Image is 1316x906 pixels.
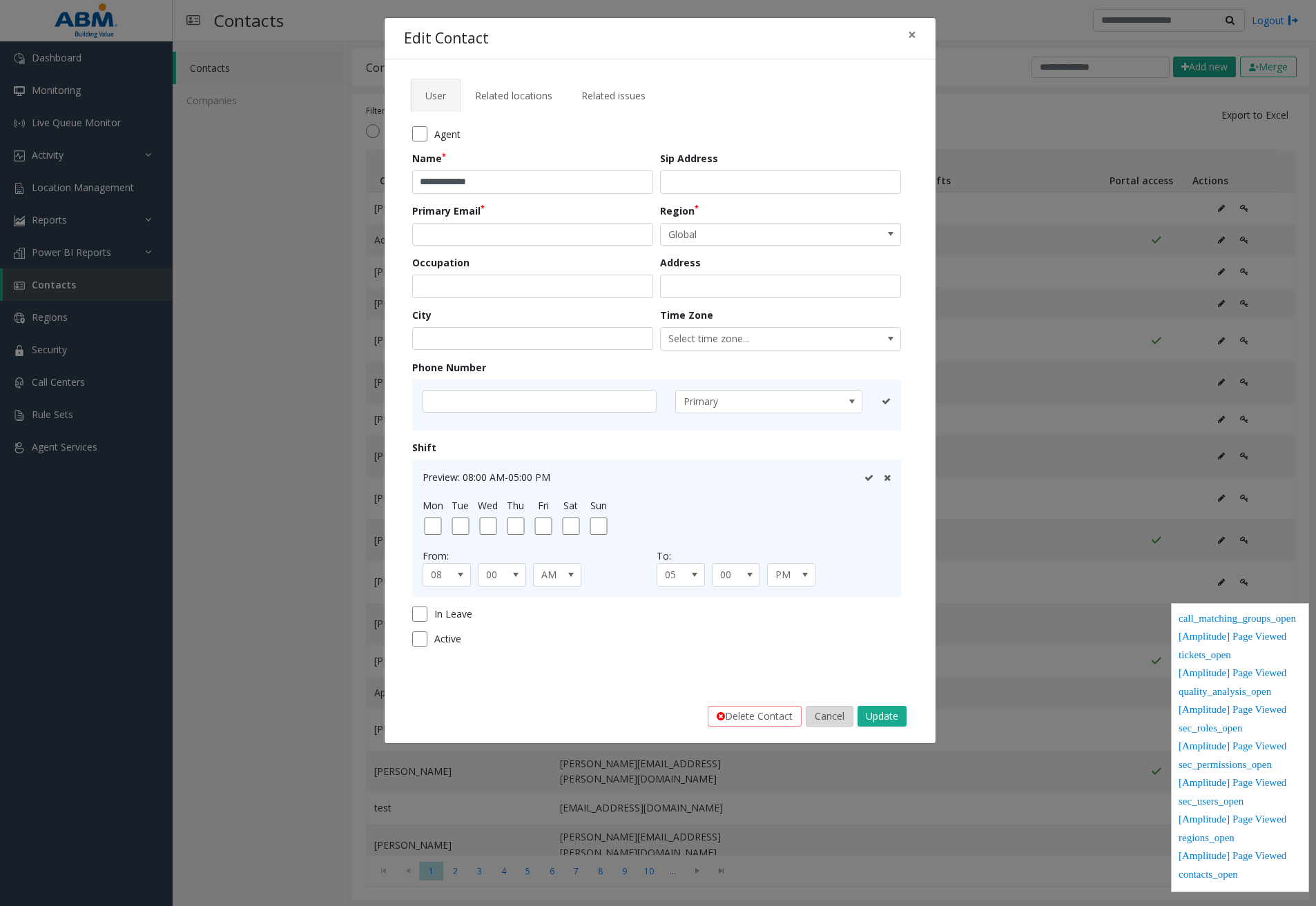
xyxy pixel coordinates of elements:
[412,255,470,270] label: Occupation
[404,28,489,50] h4: Edit Contact
[660,151,718,166] label: Sip Address
[478,564,516,586] span: 00
[1179,702,1302,720] div: [Amplitude] Page Viewed
[590,498,607,513] label: Sun
[1179,720,1302,739] div: sec_roles_open
[478,498,498,513] label: Wed
[563,498,578,513] label: Sat
[412,308,432,322] label: City
[713,564,750,586] span: 00
[423,564,461,586] span: 08
[452,498,469,513] label: Tue
[898,18,926,52] button: Close
[708,706,802,727] button: Delete Contact
[1179,775,1302,794] div: [Amplitude] Page Viewed
[676,391,824,413] span: Primary
[423,549,657,563] div: From:
[425,89,446,102] span: User
[1179,867,1302,885] div: contacts_open
[660,255,701,270] label: Address
[1179,738,1302,757] div: [Amplitude] Page Viewed
[1179,830,1302,849] div: regions_open
[661,224,853,246] span: Global
[507,498,524,513] label: Thu
[1179,794,1302,812] div: sec_users_open
[434,127,461,141] span: Agent
[434,631,461,646] span: Active
[475,89,552,102] span: Related locations
[1179,811,1302,830] div: [Amplitude] Page Viewed
[1179,629,1302,647] div: [Amplitude] Page Viewed
[1179,757,1302,776] div: sec_permissions_open
[412,151,446,166] label: Name
[423,498,443,513] label: Mon
[660,308,713,322] label: Time Zone
[534,564,571,586] span: AM
[412,360,486,375] label: Phone Number
[657,549,891,563] div: To:
[806,706,853,727] button: Cancel
[768,564,805,586] span: PM
[1179,647,1302,666] div: tickets_open
[581,89,646,102] span: Related issues
[1179,684,1302,702] div: quality_analysis_open
[1179,848,1302,867] div: [Amplitude] Page Viewed
[908,25,916,44] span: ×
[858,706,907,727] button: Update
[660,204,699,218] label: Region
[434,607,472,621] span: In Leave
[411,79,909,102] ul: Tabs
[423,471,550,484] span: Preview: 08:00 AM-05:00 PM
[412,440,436,455] label: Shift
[1179,611,1302,629] div: call_matching_groups_open
[412,204,485,218] label: Primary Email
[657,564,695,586] span: 05
[538,498,549,513] label: Fri
[661,328,853,350] span: Select time zone...
[1179,665,1302,684] div: [Amplitude] Page Viewed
